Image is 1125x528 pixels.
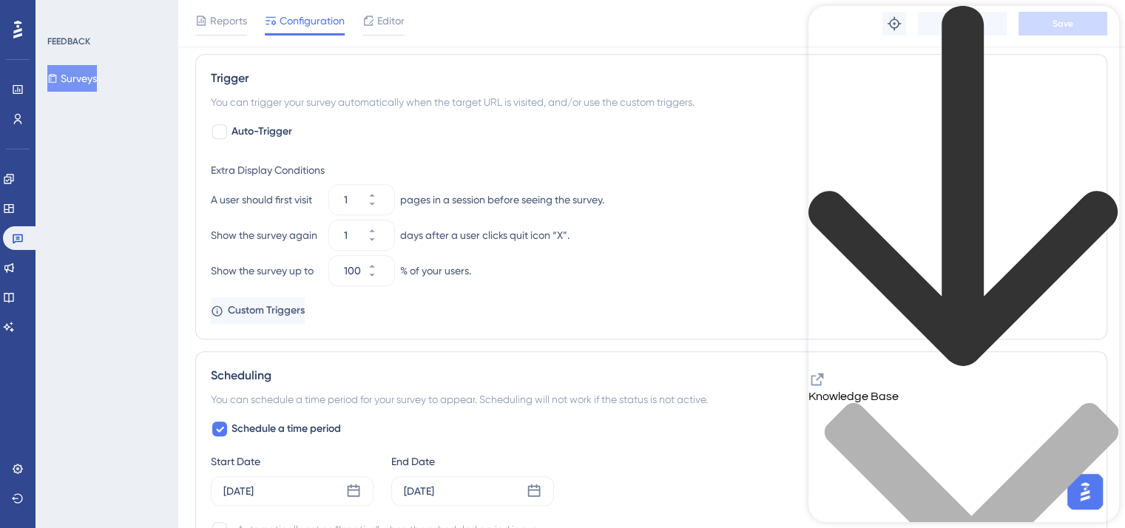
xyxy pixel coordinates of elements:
div: You can schedule a time period for your survey to appear. Scheduling will not work if the status ... [211,390,1092,408]
div: 2 [103,7,107,19]
div: pages in a session before seeing the survey. [400,191,604,209]
img: launcher-image-alternative-text [9,9,36,35]
span: Reports [210,12,247,30]
button: Open AI Assistant Launcher [4,4,40,40]
div: days after a user clicks quit icon “X”. [400,226,570,244]
button: Custom Triggers [211,297,305,324]
div: FEEDBACK [47,35,90,47]
button: Surveys [47,65,97,92]
div: Extra Display Conditions [211,161,1092,179]
div: Show the survey up to [211,262,323,280]
span: Auto-Trigger [232,123,292,141]
div: Show the survey again [211,226,323,244]
div: Start Date [211,453,374,470]
span: Need Help? [35,4,92,21]
span: Editor [377,12,405,30]
div: Trigger [211,70,1092,87]
div: You can trigger your survey automatically when the target URL is visited, and/or use the custom t... [211,93,1092,111]
div: A user should first visit [211,191,323,209]
span: Custom Triggers [228,302,305,319]
div: % of your users. [400,262,471,280]
div: Scheduling [211,367,1092,385]
div: End Date [391,453,554,470]
span: Configuration [280,12,345,30]
div: [DATE] [404,482,434,500]
span: Schedule a time period [232,420,341,438]
div: [DATE] [223,482,254,500]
